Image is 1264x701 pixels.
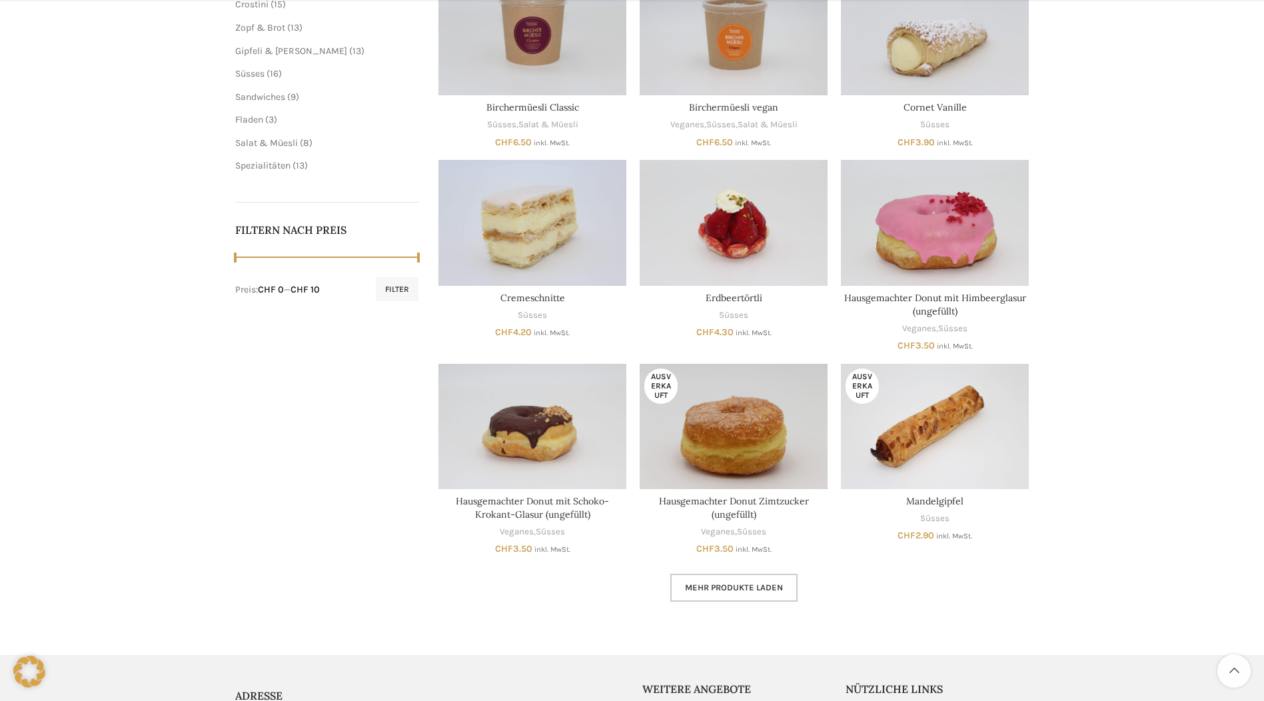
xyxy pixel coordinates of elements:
bdi: 2.90 [898,530,934,541]
a: Hausgemachter Donut mit Himbeerglasur (ungefüllt) [841,160,1029,285]
span: CHF [696,137,714,148]
a: Scroll to top button [1217,654,1251,688]
a: Süsses [235,68,265,79]
a: Süsses [737,526,766,538]
a: Birchermüesli Classic [486,101,579,113]
bdi: 6.50 [696,137,733,148]
h5: Nützliche Links [846,682,1029,696]
span: CHF [495,327,513,338]
div: Preis: — [235,283,320,297]
button: Filter [376,277,418,301]
a: Salat & Müesli [235,137,298,149]
h5: Filtern nach Preis [235,223,419,237]
a: Süsses [920,512,949,525]
a: Fladen [235,114,263,125]
span: 3 [269,114,274,125]
div: , [640,526,828,538]
a: Süsses [518,309,547,322]
small: inkl. MwSt. [534,329,570,337]
bdi: 3.50 [696,543,734,554]
span: CHF [495,543,513,554]
a: Mandelgipfel [906,495,963,507]
span: 8 [303,137,309,149]
a: Hausgemachter Donut Zimtzucker (ungefüllt) [659,495,809,520]
bdi: 4.20 [495,327,532,338]
a: Veganes [701,526,735,538]
small: inkl. MwSt. [735,139,771,147]
a: Süsses [719,309,748,322]
a: Veganes [902,323,936,335]
a: Veganes [500,526,534,538]
a: Süsses [536,526,565,538]
bdi: 4.30 [696,327,734,338]
span: CHF [898,340,916,351]
span: CHF 10 [291,284,320,295]
a: Mehr Produkte laden [670,574,798,602]
h5: Weitere Angebote [642,682,826,696]
span: Mehr Produkte laden [685,582,783,593]
span: 13 [352,45,361,57]
a: Veganes [670,119,704,131]
span: Ausverkauft [644,368,678,404]
span: CHF 0 [258,284,284,295]
span: 16 [270,68,279,79]
span: 13 [291,22,299,33]
span: CHF [495,137,513,148]
a: Cremeschnitte [438,160,626,285]
span: Ausverkauft [846,368,879,404]
small: inkl. MwSt. [937,342,973,350]
small: inkl. MwSt. [534,139,570,147]
bdi: 3.50 [898,340,935,351]
a: Süsses [938,323,967,335]
small: inkl. MwSt. [937,139,973,147]
a: Erdbeertörtli [640,160,828,285]
div: , [438,526,626,538]
a: Hausgemachter Donut mit Schoko-Krokant-Glasur (ungefüllt) [438,364,626,489]
span: CHF [898,530,916,541]
a: Hausgemachter Donut mit Himbeerglasur (ungefüllt) [844,292,1026,317]
small: inkl. MwSt. [736,545,772,554]
bdi: 3.50 [495,543,532,554]
a: Salat & Müesli [518,119,578,131]
a: Zopf & Brot [235,22,285,33]
span: 13 [296,160,305,171]
a: Spezialitäten [235,160,291,171]
span: CHF [696,543,714,554]
a: Cremeschnitte [500,292,565,304]
small: inkl. MwSt. [736,329,772,337]
span: CHF [898,137,916,148]
a: Hausgemachter Donut mit Schoko-Krokant-Glasur (ungefüllt) [456,495,609,520]
div: , [438,119,626,131]
bdi: 6.50 [495,137,532,148]
div: , [841,323,1029,335]
span: CHF [696,327,714,338]
a: Cornet Vanille [904,101,967,113]
small: inkl. MwSt. [534,545,570,554]
a: Sandwiches [235,91,285,103]
small: inkl. MwSt. [936,532,972,540]
a: Gipfeli & [PERSON_NAME] [235,45,347,57]
div: , , [640,119,828,131]
a: Birchermüesli vegan [689,101,778,113]
span: 9 [291,91,296,103]
a: Mandelgipfel [841,364,1029,489]
a: Süsses [487,119,516,131]
a: Süsses [920,119,949,131]
bdi: 3.90 [898,137,935,148]
a: Hausgemachter Donut Zimtzucker (ungefüllt) [640,364,828,489]
a: Süsses [706,119,736,131]
a: Salat & Müesli [738,119,798,131]
a: Erdbeertörtli [706,292,762,304]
